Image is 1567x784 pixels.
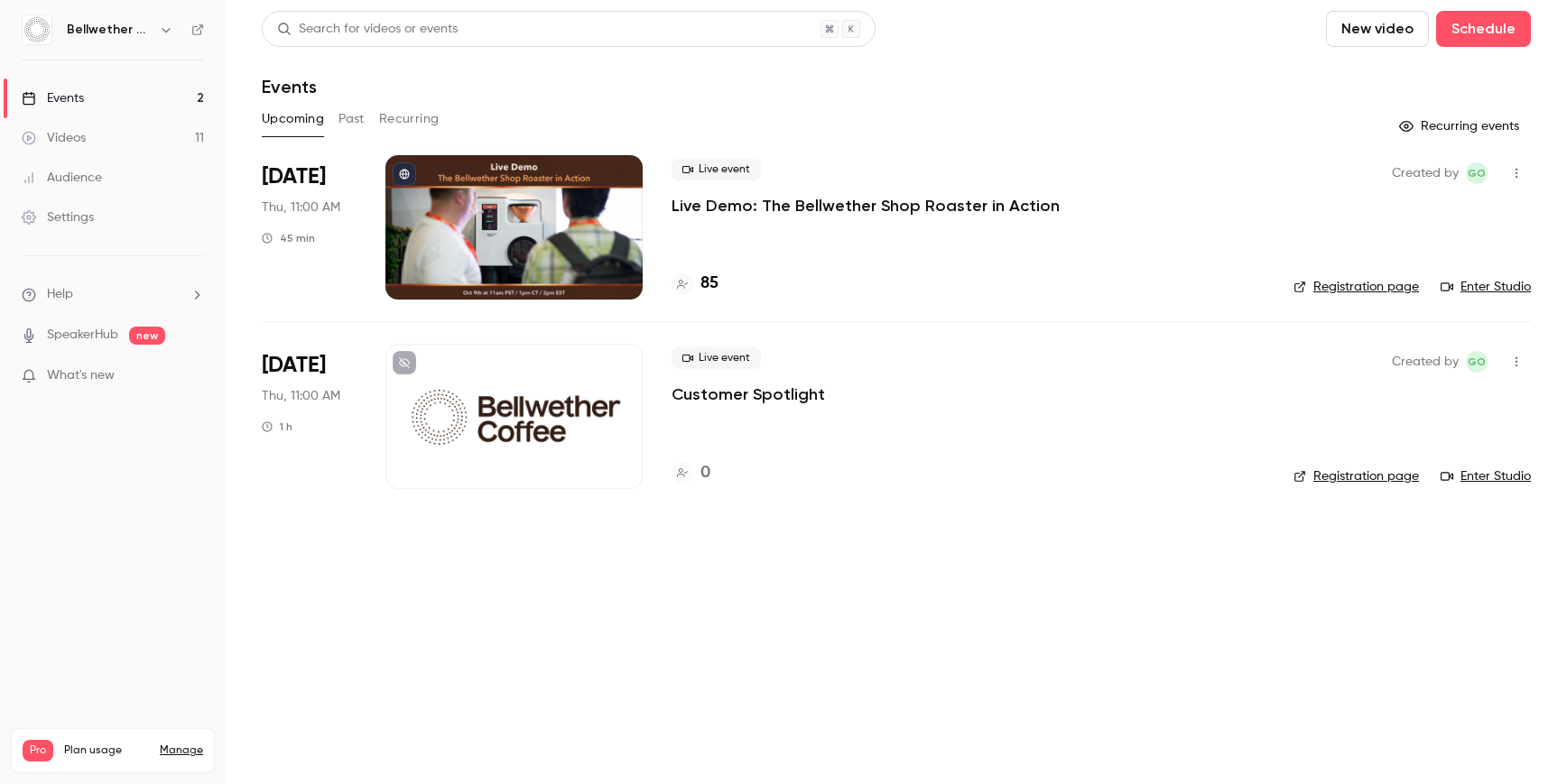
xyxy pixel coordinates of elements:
[262,198,340,217] span: Thu, 11:00 AM
[262,420,292,434] div: 1 h
[160,743,203,758] a: Manage
[672,383,825,405] a: Customer Spotlight
[262,76,317,97] h1: Events
[1441,467,1531,485] a: Enter Studio
[47,366,115,385] span: What's new
[672,347,761,369] span: Live event
[1441,278,1531,296] a: Enter Studio
[262,231,315,245] div: 45 min
[22,89,84,107] div: Events
[262,344,357,488] div: Oct 23 Thu, 11:00 AM (America/Los Angeles)
[129,327,165,345] span: new
[338,105,365,134] button: Past
[1466,162,1488,184] span: Gabrielle Oliveira
[672,461,710,485] a: 0
[1391,112,1531,141] button: Recurring events
[182,368,204,384] iframe: Noticeable Trigger
[23,15,51,44] img: Bellwether Coffee
[672,272,719,296] a: 85
[700,461,710,485] h4: 0
[22,285,204,304] li: help-dropdown-opener
[23,740,53,761] span: Pro
[1436,11,1531,47] button: Schedule
[1466,351,1488,373] span: Gabrielle Oliveira
[379,105,440,134] button: Recurring
[262,155,357,300] div: Oct 9 Thu, 11:00 AM (America/Los Angeles)
[262,162,326,191] span: [DATE]
[1326,11,1429,47] button: New video
[700,272,719,296] h4: 85
[1468,162,1486,184] span: GO
[47,326,118,345] a: SpeakerHub
[1293,467,1419,485] a: Registration page
[1293,278,1419,296] a: Registration page
[22,208,94,226] div: Settings
[47,285,73,304] span: Help
[672,195,1060,217] a: Live Demo: The Bellwether Shop Roaster in Action
[1392,162,1459,184] span: Created by
[262,387,340,405] span: Thu, 11:00 AM
[22,169,102,187] div: Audience
[672,159,761,180] span: Live event
[1468,351,1486,373] span: GO
[277,20,458,39] div: Search for videos or events
[262,351,326,380] span: [DATE]
[67,21,152,39] h6: Bellwether Coffee
[22,129,86,147] div: Videos
[262,105,324,134] button: Upcoming
[1392,351,1459,373] span: Created by
[64,743,149,758] span: Plan usage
